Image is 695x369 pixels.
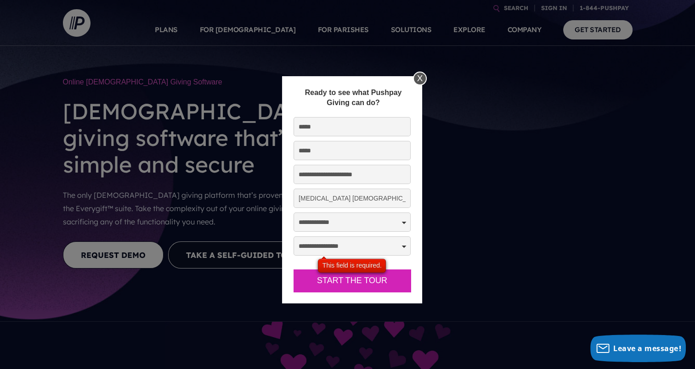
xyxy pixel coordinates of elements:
input: Organization Name [294,189,411,208]
button: Start the Tour [294,269,411,292]
div: Ready to see what Pushpay Giving can do? [294,88,413,108]
div: X [413,72,427,85]
span: Leave a message! [613,343,681,353]
div: This field is required. [318,259,386,273]
button: Leave a message! [590,335,686,362]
